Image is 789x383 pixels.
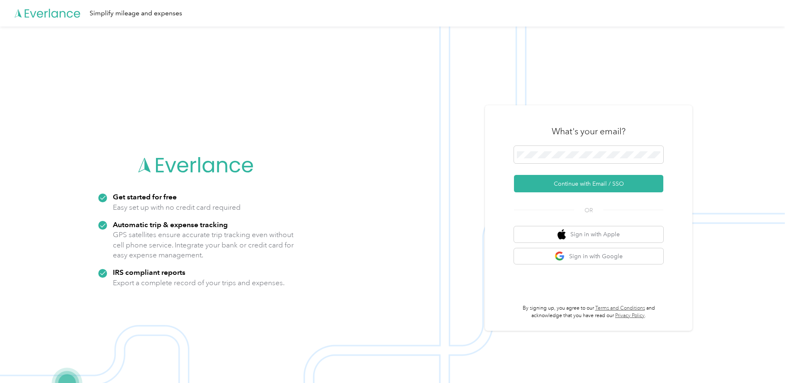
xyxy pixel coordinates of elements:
span: OR [574,206,603,215]
iframe: Everlance-gr Chat Button Frame [743,337,789,383]
p: Easy set up with no credit card required [113,202,241,213]
div: Simplify mileage and expenses [90,8,182,19]
strong: IRS compliant reports [113,268,185,276]
p: Export a complete record of your trips and expenses. [113,278,285,288]
strong: Automatic trip & expense tracking [113,220,228,229]
button: Continue with Email / SSO [514,175,663,192]
strong: Get started for free [113,192,177,201]
p: GPS satellites ensure accurate trip tracking even without cell phone service. Integrate your bank... [113,230,294,260]
img: apple logo [558,229,566,240]
h3: What's your email? [552,126,626,137]
a: Privacy Policy [615,313,645,319]
button: apple logoSign in with Apple [514,226,663,242]
button: google logoSign in with Google [514,248,663,264]
p: By signing up, you agree to our and acknowledge that you have read our . [514,305,663,319]
a: Terms and Conditions [595,305,645,311]
img: google logo [555,251,565,262]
